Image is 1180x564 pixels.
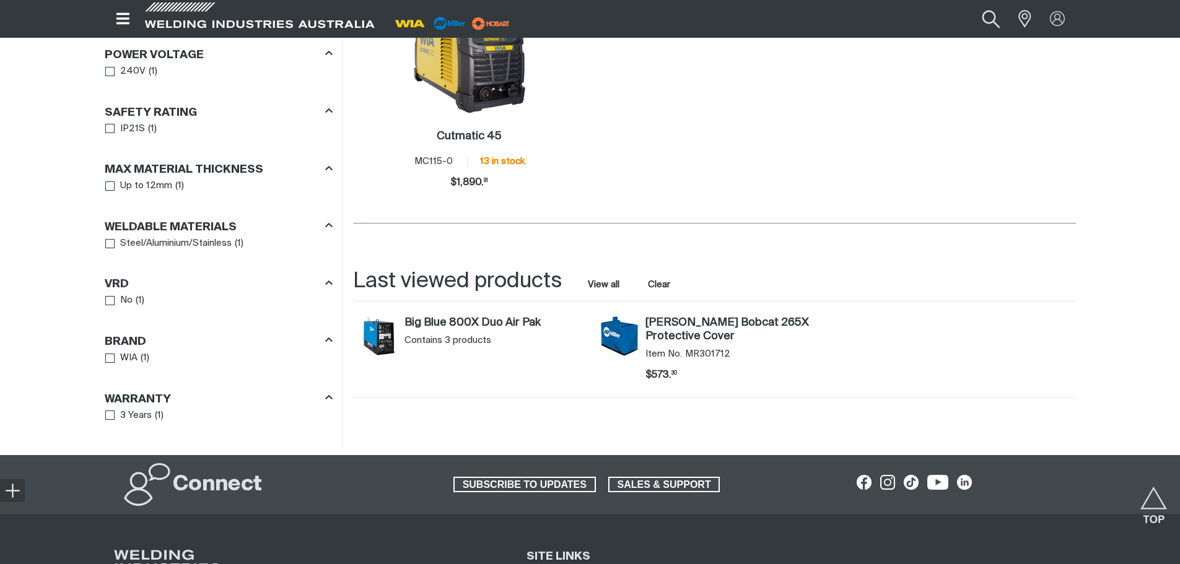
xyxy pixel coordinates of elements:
[404,316,587,330] a: Big Blue 800X Duo Air Pak
[610,477,719,493] span: SALES & SUPPORT
[155,409,164,423] span: ( 1 )
[105,335,146,349] h3: Brand
[437,129,502,144] a: Cutmatic 45
[105,275,333,292] div: VRD
[450,170,488,195] div: Price
[645,348,682,360] span: Item No.
[141,351,149,365] span: ( 1 )
[685,348,730,360] span: MR301712
[175,179,184,193] span: ( 1 )
[105,63,146,80] a: 240V
[484,178,488,183] sup: 91
[966,2,1016,35] button: Search products
[173,471,262,498] h2: Connect
[120,122,145,136] span: IP21S
[235,236,243,251] span: ( 1 )
[455,477,595,493] span: SUBSCRIBE TO UPDATES
[645,316,828,343] a: [PERSON_NAME] Bobcat 265X Protective Cover
[105,121,332,137] ul: Safety Rating
[105,277,129,292] h3: VRD
[120,351,138,365] span: WIA
[437,131,502,142] h2: Cutmatic 45
[105,393,171,407] h3: Warranty
[353,267,562,295] h2: Last viewed products
[404,334,587,347] div: Contains 3 products
[136,293,144,308] span: ( 1 )
[105,350,138,367] a: WIA
[468,14,514,33] img: miller
[149,64,157,79] span: ( 1 )
[120,409,152,423] span: 3 Years
[105,46,333,63] div: Power Voltage
[600,316,639,356] img: Miller Bobcat 265X Protective Cover
[105,103,333,120] div: Safety Rating
[593,314,834,385] article: Miller Bobcat 265X Protective Cover (MR301712)
[105,163,263,177] h3: Max Material Thickness
[105,292,133,309] a: No
[120,293,133,308] span: No
[105,350,332,367] ul: Brand
[954,5,1012,33] input: Product name or item number...
[527,551,590,562] span: SITE LINKS
[105,106,197,120] h3: Safety Rating
[105,407,152,424] a: 3 Years
[105,121,146,137] a: IP21S
[105,292,332,309] ul: VRD
[105,48,204,63] h3: Power Voltage
[105,218,333,235] div: Weldable Materials
[5,483,20,498] img: hide socials
[414,157,453,166] span: MC115-0
[468,19,514,28] a: miller
[645,370,677,380] span: $573.
[671,371,677,376] sup: 30
[1140,487,1168,514] button: Scroll to top
[105,220,237,235] h3: Weldable Materials
[353,314,594,385] article: Big Blue 800X Duo Air Pak (Big Blue 800X Duo Air Pak)
[645,276,673,293] button: Clear all last viewed products
[120,236,232,251] span: Steel/Aluminium/Stainless
[450,170,488,195] span: $1,890.
[105,332,333,349] div: Brand
[105,161,333,178] div: Max Material Thickness
[645,369,828,382] div: Price
[120,179,172,193] span: Up to 12mm
[105,407,332,424] ul: Warranty
[105,235,332,252] ul: Weldable Materials
[105,178,173,194] a: Up to 12mm
[105,235,232,252] a: Steel/Aluminium/Stainless
[105,390,333,407] div: Warranty
[359,316,399,356] img: Big Blue 800X Duo Air Pak
[480,157,525,166] span: 13 in stock
[453,477,596,493] a: SUBSCRIBE TO UPDATES
[148,122,157,136] span: ( 1 )
[608,477,720,493] a: SALES & SUPPORT
[105,178,332,194] ul: Max Material Thickness
[588,279,619,291] a: View all last viewed products
[120,64,146,79] span: 240V
[105,63,332,80] ul: Power Voltage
